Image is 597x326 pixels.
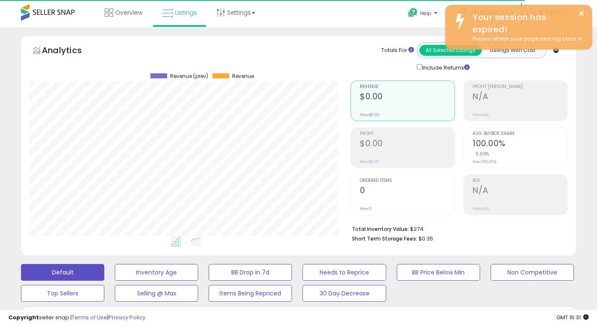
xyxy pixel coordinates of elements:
[473,151,489,157] small: 0.00%
[21,285,104,302] button: Top Sellers
[419,235,433,243] span: $0.35
[466,35,586,43] div: Please refresh your page and log back in
[170,73,208,79] span: Revenue (prev)
[302,285,386,302] button: 30 Day Decrease
[473,92,567,103] h2: N/A
[175,8,197,17] span: Listings
[115,285,198,302] button: Selling @ Max
[115,264,198,281] button: Inventory Age
[466,11,586,35] div: Your session has expired!
[360,92,455,103] h2: $0.00
[360,159,380,164] small: Prev: $0.00
[360,85,455,89] span: Revenue
[8,313,39,321] strong: Copyright
[473,139,567,150] h2: 100.00%
[360,139,455,150] h2: $0.00
[419,45,482,56] button: All Selected Listings
[21,264,104,281] button: Default
[209,264,292,281] button: BB Drop in 7d
[352,223,561,233] li: $274
[473,206,489,211] small: Prev: N/A
[473,85,567,89] span: Profit [PERSON_NAME]
[381,47,414,54] div: Totals For
[360,132,455,136] span: Profit
[360,206,372,211] small: Prev: 0
[72,313,107,321] a: Terms of Use
[473,132,567,136] span: Avg. Buybox Share
[232,73,254,79] span: Revenue
[473,179,567,183] span: ROI
[411,62,480,72] div: Include Returns
[360,179,455,183] span: Ordered Items
[556,313,589,321] span: 2025-08-14 16:31 GMT
[473,112,489,117] small: Prev: N/A
[491,264,574,281] button: Non Competitive
[109,313,145,321] a: Privacy Policy
[473,159,496,164] small: Prev: 100.00%
[302,264,386,281] button: Needs to Reprice
[401,1,446,27] a: Help
[408,8,418,18] i: Get Help
[352,235,417,242] b: Short Term Storage Fees:
[473,186,567,197] h2: N/A
[209,285,292,302] button: Items Being Repriced
[360,186,455,197] h2: 0
[8,314,145,322] div: seller snap | |
[481,45,544,56] button: Listings With Cost
[360,112,380,117] small: Prev: $0.00
[578,8,585,19] button: ×
[352,225,409,233] b: Total Inventory Value:
[42,44,98,58] h5: Analytics
[420,10,432,17] span: Help
[115,8,142,17] span: Overview
[397,264,480,281] button: BB Price Below Min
